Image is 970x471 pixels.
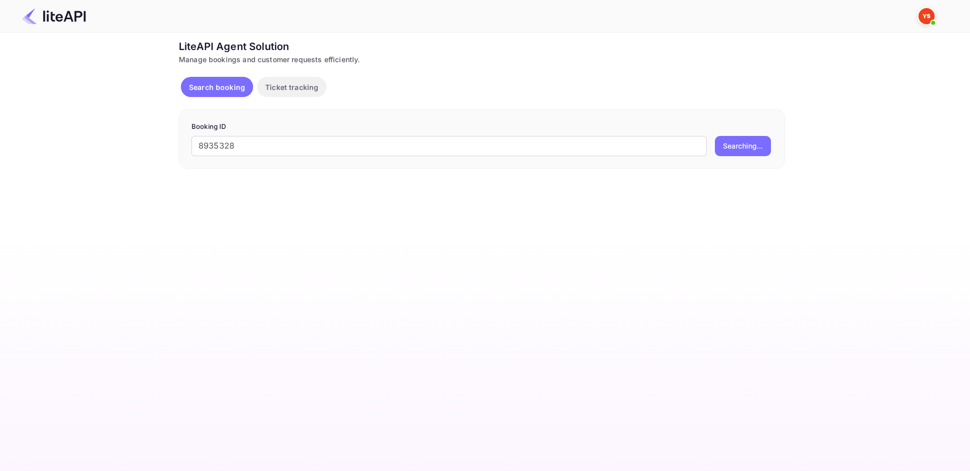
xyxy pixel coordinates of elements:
button: Searching... [715,136,771,156]
div: LiteAPI Agent Solution [179,39,785,54]
input: Enter Booking ID (e.g., 63782194) [191,136,707,156]
img: LiteAPI Logo [22,8,86,24]
div: Manage bookings and customer requests efficiently. [179,54,785,65]
img: Yandex Support [918,8,935,24]
p: Search booking [189,82,245,92]
p: Ticket tracking [265,82,318,92]
p: Booking ID [191,122,772,132]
